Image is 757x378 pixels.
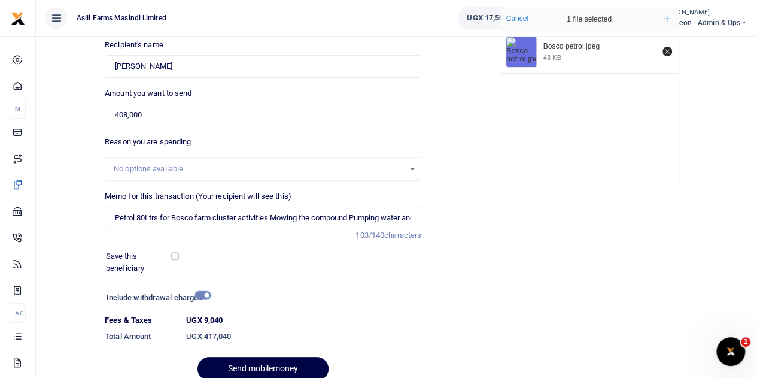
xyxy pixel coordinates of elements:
div: Bosco petrol.jpeg [543,42,656,52]
li: M [10,99,26,119]
small: [PERSON_NAME] [658,8,747,18]
label: UGX 9,040 [186,315,223,326]
h6: Total Amount [105,332,177,341]
img: logo-small [11,11,25,26]
h6: Include withdrawal charges [107,293,205,303]
a: logo-small logo-large logo-large [11,13,25,22]
button: Cancel [503,11,532,26]
label: Reason you are spending [105,136,191,148]
a: UGX 17,503,499 [458,7,531,29]
div: File Uploader [500,7,679,186]
div: 43 KB [543,53,561,62]
span: Asili Farms Masindi Limited [72,13,171,23]
li: Ac [10,303,26,323]
label: Memo for this transaction (Your recipient will see this) [105,190,291,202]
h6: UGX 417,040 [186,332,421,341]
input: UGX [105,104,421,126]
label: Recipient's name [105,39,163,51]
iframe: Intercom live chat [716,337,745,366]
input: Loading name... [105,55,421,78]
label: Amount you want to send [105,87,191,99]
span: 1 [741,337,750,347]
div: 1 file selected [539,7,640,31]
li: Wallet ballance [453,7,536,29]
span: Amatheon - Admin & Ops [658,17,747,28]
span: UGX 17,503,499 [467,12,522,24]
label: Save this beneficiary [106,250,174,274]
button: Add more files [658,10,676,28]
div: No options available. [114,163,404,175]
span: 103/140 [355,231,384,240]
dt: Fees & Taxes [100,315,181,326]
span: characters [384,231,421,240]
input: Enter extra information [105,207,421,229]
button: Remove file [661,45,674,58]
img: Bosco petrol.jpeg [506,37,536,67]
a: profile-user [PERSON_NAME] Amatheon - Admin & Ops [632,7,747,29]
